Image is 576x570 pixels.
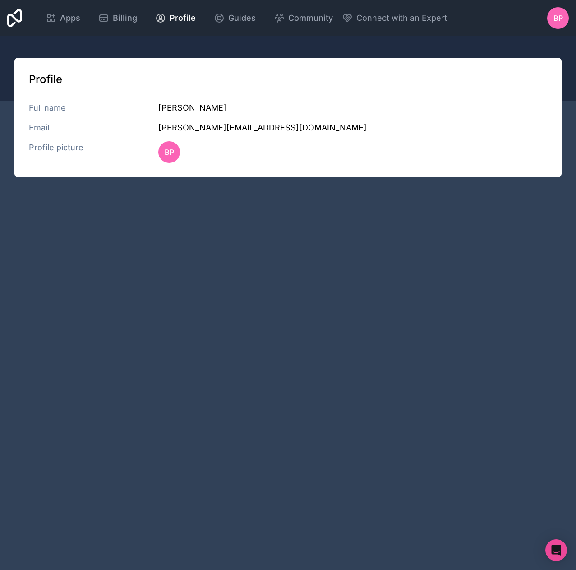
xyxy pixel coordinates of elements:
a: Profile [148,8,203,28]
a: Apps [38,8,88,28]
h3: Full name [29,102,158,114]
h3: Email [29,121,158,134]
span: Billing [113,12,137,24]
h3: Profile picture [29,141,158,163]
h3: [PERSON_NAME][EMAIL_ADDRESS][DOMAIN_NAME] [158,121,547,134]
a: Community [267,8,340,28]
a: Billing [91,8,144,28]
h3: [PERSON_NAME] [158,102,547,114]
div: Open Intercom Messenger [545,539,567,561]
span: Profile [170,12,196,24]
span: Community [288,12,333,24]
a: Guides [207,8,263,28]
span: Apps [60,12,80,24]
span: Guides [228,12,256,24]
button: Connect with an Expert [342,12,447,24]
span: BP [553,13,563,23]
h1: Profile [29,72,547,87]
span: Connect with an Expert [356,12,447,24]
span: BP [165,147,174,158]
